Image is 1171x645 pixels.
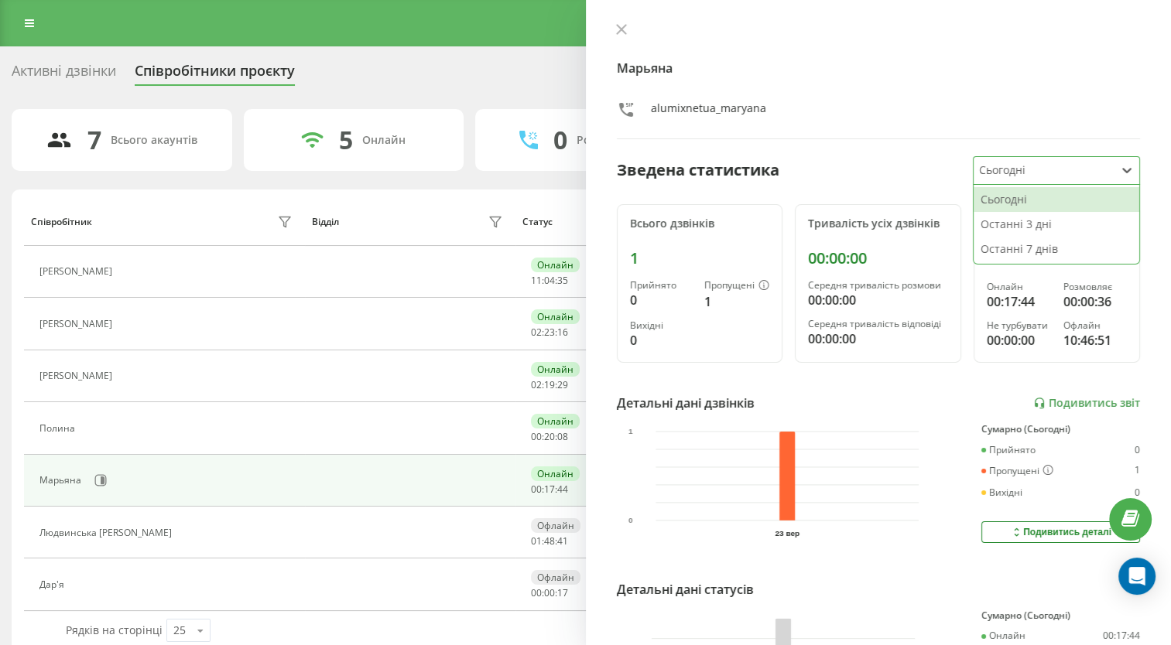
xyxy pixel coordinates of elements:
div: Онлайн [981,630,1025,641]
div: Всього акаунтів [111,134,197,147]
span: 44 [557,483,568,496]
div: 10:46:51 [1063,331,1127,350]
div: : : [531,432,568,442]
div: 0 [553,125,567,155]
div: 7 [87,125,101,155]
span: 16 [557,326,568,339]
div: 00:17:44 [987,292,1050,311]
span: 48 [544,534,555,548]
div: Детальні дані дзвінків [617,394,755,412]
span: 41 [557,534,568,548]
text: 0 [628,517,633,525]
span: 23 [544,326,555,339]
div: Онлайн [987,282,1050,292]
a: Подивитись звіт [1033,397,1140,410]
div: 00:17:44 [1103,630,1140,641]
div: Офлайн [1063,320,1127,331]
div: Розмовляє [1063,282,1127,292]
span: 11 [531,274,542,287]
div: 0 [630,291,693,309]
span: 02 [531,378,542,391]
div: [PERSON_NAME] [39,370,116,381]
div: Онлайн [531,309,580,324]
div: 0 [1135,445,1140,456]
div: : : [531,536,568,547]
span: 00 [544,586,555,599]
div: 1 [704,292,769,311]
div: Пропущені [704,280,769,292]
span: 00 [531,483,542,496]
div: 00:00:00 [987,331,1050,350]
span: 17 [557,586,568,599]
div: : : [531,380,568,391]
div: Розмовляють [577,134,652,147]
div: Офлайн [531,570,580,585]
div: : : [531,588,568,599]
span: 04 [544,274,555,287]
div: 00:00:00 [808,249,948,268]
div: Статус [522,217,553,227]
span: 00 [531,430,542,443]
div: Активні дзвінки [12,63,116,87]
div: : : [531,275,568,286]
text: 23 вер [775,529,799,537]
div: [PERSON_NAME] [39,266,116,277]
div: Співробітники проєкту [135,63,295,87]
div: Середня тривалість відповіді [808,319,948,329]
div: Прийнято [630,280,693,291]
div: Людвинська [PERSON_NAME] [39,527,176,538]
span: 20 [544,430,555,443]
span: 01 [531,534,542,548]
div: Прийнято [981,445,1036,456]
div: Онлайн [531,362,580,377]
div: 00:00:00 [808,291,948,309]
text: 1 [628,428,633,436]
span: 29 [557,378,568,391]
div: 1 [630,249,770,268]
div: Останні 7 днів [974,237,1139,261]
div: 1 [1135,465,1140,477]
div: Сумарно (Сьогодні) [981,424,1140,435]
div: : : [531,484,568,495]
div: Онлайн [362,134,406,147]
div: Не турбувати [987,320,1050,331]
span: 19 [544,378,555,391]
div: Співробітник [31,217,92,227]
div: Дар'я [39,579,68,590]
div: Зведена статистика [617,159,779,182]
div: : : [531,327,568,338]
div: Вихідні [630,320,693,331]
div: Останні 3 дні [974,212,1139,237]
div: 0 [1135,487,1140,498]
div: Марьяна [39,475,85,486]
div: 0 [630,331,693,350]
span: 35 [557,274,568,287]
div: Детальні дані статусів [617,580,754,599]
div: Сумарно (Сьогодні) [981,610,1140,621]
div: Онлайн [531,414,580,428]
div: [PERSON_NAME] [39,319,116,329]
span: 08 [557,430,568,443]
span: 17 [544,483,555,496]
div: Полина [39,423,79,434]
div: Пропущені [981,465,1053,477]
div: 00:00:36 [1063,292,1127,311]
div: Онлайн [531,466,580,481]
div: Відділ [312,217,339,227]
div: Open Intercom Messenger [1118,558,1156,595]
div: 25 [173,623,186,638]
button: Подивитись деталі [981,521,1140,543]
div: Онлайн [531,258,580,272]
div: Офлайн [531,518,580,533]
h4: Марьяна [617,59,1141,77]
div: 5 [339,125,353,155]
div: Середня тривалість розмови [808,280,948,291]
span: 00 [531,586,542,599]
span: Рядків на сторінці [66,623,163,637]
div: 00:00:00 [808,329,948,348]
span: 02 [531,326,542,339]
div: alumixnetua_maryana [651,101,766,123]
div: Сьогодні [974,187,1139,212]
div: Подивитись деталі [1010,526,1111,538]
div: Вихідні [981,487,1022,498]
